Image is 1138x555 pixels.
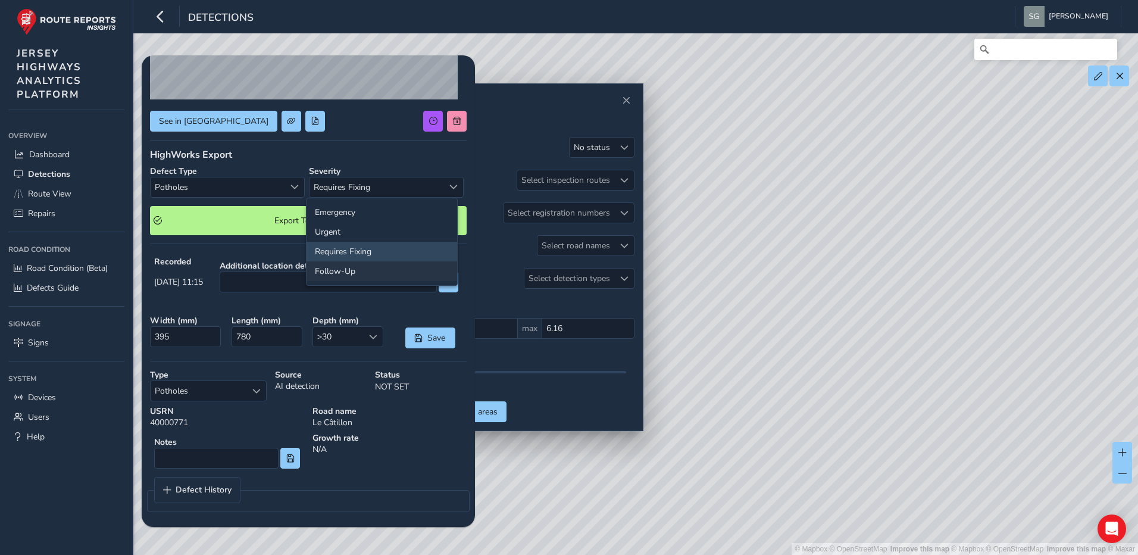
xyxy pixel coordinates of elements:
[574,142,610,153] div: No status
[28,169,70,180] span: Detections
[17,8,116,35] img: rr logo
[8,278,124,298] a: Defects Guide
[307,242,457,261] li: Requires Fixing
[8,184,124,204] a: Route View
[307,261,457,281] li: Follow-Up
[974,39,1117,60] input: Search
[8,315,124,333] div: Signage
[188,10,254,27] span: Detections
[8,127,124,145] div: Overview
[159,116,268,127] span: See in [GEOGRAPHIC_DATA]
[8,333,124,353] a: Signs
[154,276,203,288] span: [DATE] 11:15
[309,166,340,177] strong: Severity
[1049,6,1108,27] span: [PERSON_NAME]
[146,401,308,432] div: 40000771
[618,92,634,109] button: Close
[275,369,367,381] strong: Source
[150,369,267,381] strong: Type
[28,411,49,423] span: Users
[8,370,124,388] div: System
[27,282,79,294] span: Defects Guide
[17,46,82,101] span: JERSEY HIGHWAYS ANALYTICS PLATFORM
[1098,515,1126,543] div: Open Intercom Messenger
[28,208,55,219] span: Repairs
[8,388,124,407] a: Devices
[402,109,634,129] h2: Filters
[150,406,304,417] strong: USRN
[27,263,108,274] span: Road Condition (Beta)
[375,369,467,381] strong: Status
[405,328,455,348] button: Save
[166,215,463,226] span: Export To HighWorkx
[29,149,70,160] span: Dashboard
[28,188,71,199] span: Route View
[150,166,197,177] strong: Defect Type
[176,486,232,494] span: Defect History
[8,258,124,278] a: Road Condition (Beta)
[8,407,124,427] a: Users
[220,260,458,272] strong: Additional location details
[28,337,49,348] span: Signs
[8,164,124,184] a: Detections
[307,222,457,242] li: Urgent
[154,436,300,448] strong: Notes
[28,392,56,403] span: Devices
[151,177,284,197] span: Potholes
[8,427,124,447] a: Help
[8,204,124,223] a: Repairs
[504,203,614,223] div: Select registration numbers
[155,478,240,503] a: Defect History
[8,241,124,258] div: Road Condition
[246,381,266,401] div: Select a type
[542,318,634,339] input: 0
[537,236,614,255] div: Select road names
[309,177,443,197] span: Requires Fixing
[411,378,626,389] div: 0
[271,365,371,406] div: AI detection
[154,256,203,267] strong: Recorded
[313,327,363,347] span: >30
[1024,6,1045,27] img: diamond-layout
[1024,6,1112,27] button: [PERSON_NAME]
[308,428,471,477] div: N/A
[518,318,542,339] span: max
[150,111,277,132] button: See in Route View
[312,406,467,417] strong: Road name
[232,315,305,326] strong: Length ( mm )
[517,170,614,190] div: Select inspection routes
[150,206,467,235] button: Export To HighWorkx
[443,177,463,197] div: Select severity
[308,401,471,432] div: Le Câtillon
[27,431,45,442] span: Help
[312,315,386,326] strong: Depth ( mm )
[150,148,467,161] div: HighWorks Export
[524,269,614,288] div: Select detection types
[312,432,467,444] strong: Growth rate
[307,202,457,222] li: Emergency
[150,315,223,326] strong: Width ( mm )
[284,177,304,197] div: Select a type
[151,381,246,401] span: Potholes
[427,332,446,344] span: Save
[8,145,124,164] a: Dashboard
[375,381,467,393] p: NOT SET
